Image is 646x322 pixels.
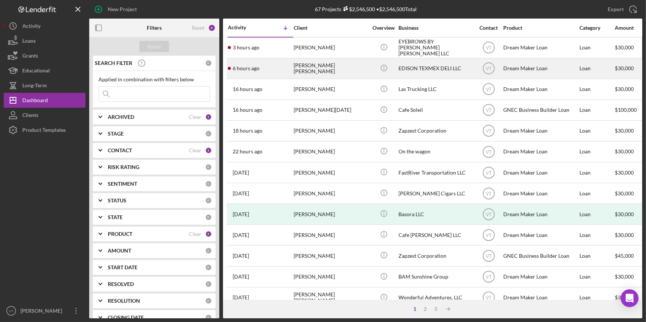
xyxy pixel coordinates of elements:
[503,204,578,224] div: Dream Maker Loan
[294,38,368,58] div: [PERSON_NAME]
[205,314,212,321] div: 0
[503,38,578,58] div: Dream Maker Loan
[294,59,368,78] div: [PERSON_NAME] [PERSON_NAME]
[486,295,492,300] text: VT
[22,78,47,95] div: Long-Term
[233,86,262,92] time: 2025-10-03 04:09
[233,211,249,217] time: 2025-10-02 17:40
[615,127,634,134] span: $30,000
[108,264,138,270] b: START DATE
[579,121,614,141] div: Loan
[486,108,492,113] text: VT
[4,123,85,137] button: Product Templates
[108,315,144,321] b: CLOSING DATE
[398,38,473,58] div: EYEBROWS BY [PERSON_NAME] [PERSON_NAME] LLC
[370,25,398,31] div: Overview
[615,232,634,238] span: $30,000
[503,121,578,141] div: Dream Maker Loan
[398,142,473,162] div: On the wagon
[294,204,368,224] div: [PERSON_NAME]
[398,183,473,203] div: [PERSON_NAME] Cigars LLC
[398,121,473,141] div: Zapzest Corporation
[398,267,473,287] div: BAM Sunshine Group
[294,288,368,308] div: [PERSON_NAME] [PERSON_NAME]
[410,306,420,312] div: 1
[294,121,368,141] div: [PERSON_NAME]
[398,59,473,78] div: EDISON TEXMEX DELI LLC
[4,93,85,108] button: Dashboard
[233,274,249,280] time: 2025-10-02 01:47
[205,114,212,120] div: 1
[615,25,643,31] div: Amount
[486,149,492,155] text: VT
[108,114,134,120] b: ARCHIVED
[108,181,137,187] b: SENTIMENT
[4,78,85,93] button: Long-Term
[475,25,503,31] div: Contact
[615,294,634,300] span: $30,000
[98,77,210,82] div: Applied in combination with filters below
[398,246,473,266] div: Zapzest Corporation
[503,288,578,308] div: Dream Maker Loan
[579,100,614,120] div: Loan
[4,108,85,123] a: Clients
[233,295,249,300] time: 2025-10-01 21:11
[615,107,637,113] span: $100,000
[4,19,85,33] a: Activity
[579,163,614,182] div: Loan
[205,231,212,237] div: 2
[205,180,212,187] div: 0
[579,267,614,287] div: Loan
[189,231,201,237] div: Clear
[503,183,578,203] div: Dream Maker Loan
[503,267,578,287] div: Dream Maker Loan
[579,288,614,308] div: Loan
[486,254,492,259] text: VT
[205,247,212,254] div: 0
[294,246,368,266] div: [PERSON_NAME]
[4,63,85,78] button: Educational
[294,25,368,31] div: Client
[22,48,38,65] div: Grants
[294,225,368,245] div: [PERSON_NAME]
[233,149,262,155] time: 2025-10-02 21:54
[233,170,249,176] time: 2025-10-02 19:31
[108,198,126,204] b: STATUS
[22,19,41,35] div: Activity
[148,41,161,52] div: Apply
[503,246,578,266] div: GNEC Business Builder Loan
[615,148,634,155] span: $30,000
[398,100,473,120] div: Cafe Soleil
[4,33,85,48] button: Loans
[579,79,614,99] div: Loan
[139,41,169,52] button: Apply
[108,281,134,287] b: RESOLVED
[89,2,144,17] button: New Project
[294,79,368,99] div: [PERSON_NAME]
[486,129,492,134] text: VT
[398,79,473,99] div: Las Trucking LLC
[233,45,259,51] time: 2025-10-03 16:50
[108,2,137,17] div: New Project
[579,246,614,266] div: Loan
[486,66,492,71] text: VT
[233,128,262,134] time: 2025-10-03 01:55
[579,142,614,162] div: Loan
[205,130,212,137] div: 0
[486,191,492,196] text: VT
[4,48,85,63] button: Grants
[579,183,614,203] div: Loan
[205,197,212,204] div: 0
[600,2,642,17] button: Export
[108,164,139,170] b: RISK RATING
[430,306,441,312] div: 3
[294,142,368,162] div: [PERSON_NAME]
[503,142,578,162] div: Dream Maker Loan
[579,204,614,224] div: Loan
[9,309,13,313] text: VT
[233,107,262,113] time: 2025-10-03 03:40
